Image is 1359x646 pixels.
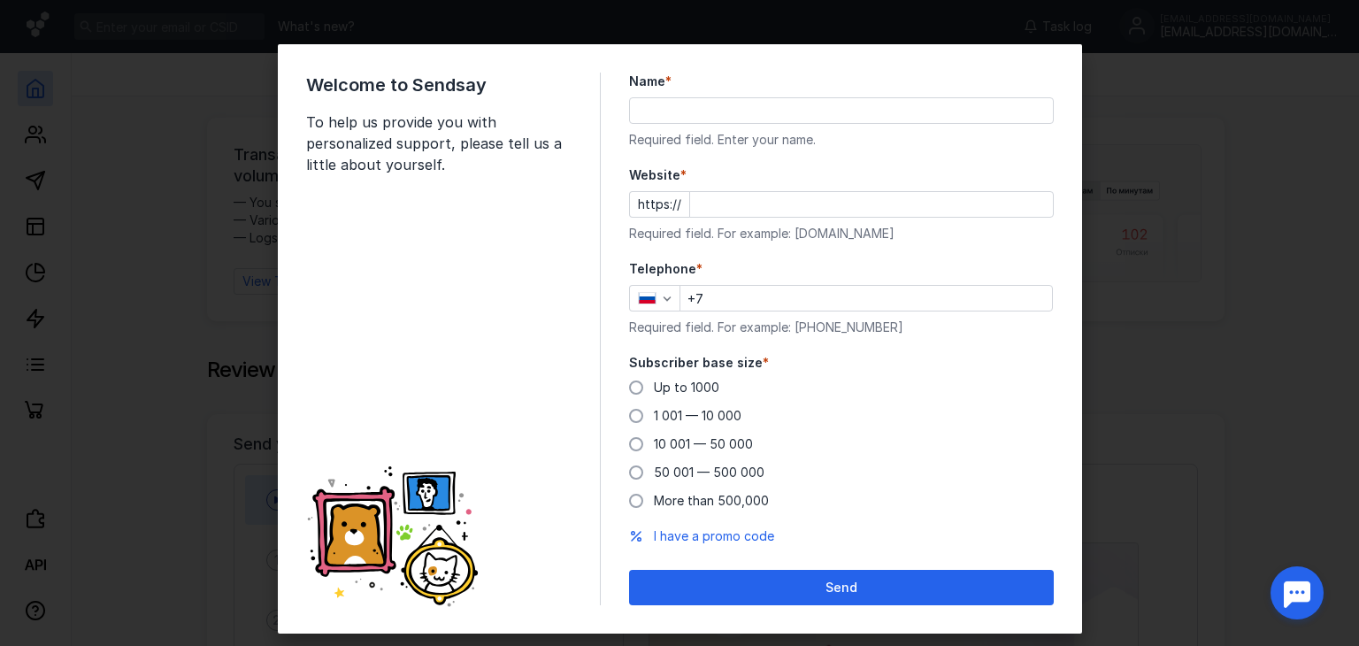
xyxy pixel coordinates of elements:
font: Required field. For example: [PHONE_NUMBER] [629,319,903,335]
font: Welcome to Sendsay [306,74,487,96]
font: Telephone [629,261,696,276]
font: Required field. Enter your name. [629,132,816,147]
font: I have a promo code [654,528,774,543]
font: Up to 1000 [654,380,719,395]
span: 50 001 — 500 000 [654,465,764,480]
font: Required field. For example: [DOMAIN_NAME] [629,226,894,241]
font: More than 500,000 [654,493,769,508]
button: Send [629,570,1054,605]
span: 10 001 — 50 000 [654,436,753,451]
span: 1 001 — 10 000 [654,408,741,423]
font: Website [629,167,680,182]
font: Send [825,580,857,595]
font: Name [629,73,665,88]
font: Subscriber base size [629,355,763,370]
font: To help us provide you with personalized support, please tell us a little about yourself. [306,113,562,173]
button: I have a promo code [654,527,774,545]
